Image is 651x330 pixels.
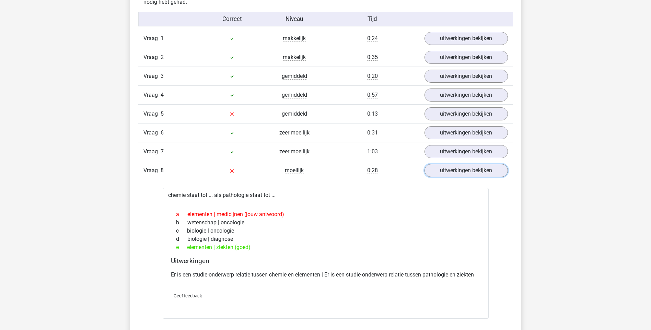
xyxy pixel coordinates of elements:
[201,15,263,23] div: Correct
[425,89,508,102] a: uitwerkingen bekijken
[285,167,304,174] span: moeilijk
[279,148,310,155] span: zeer moeilijk
[171,243,480,251] div: elementen | ziekten (goed)
[367,54,378,61] span: 0:35
[283,54,306,61] span: makkelijk
[367,110,378,117] span: 0:13
[143,34,161,43] span: Vraag
[282,73,307,80] span: gemiddeld
[161,110,164,117] span: 5
[161,54,164,60] span: 2
[171,271,480,279] p: Er is een studie-onderwerp relatie tussen chemie en elementen | Er is een studie-onderwerp relati...
[161,92,164,98] span: 4
[279,129,310,136] span: zeer moeilijk
[161,167,164,174] span: 8
[367,129,378,136] span: 0:31
[425,164,508,177] a: uitwerkingen bekijken
[367,148,378,155] span: 1:03
[143,53,161,61] span: Vraag
[367,35,378,42] span: 0:24
[161,35,164,42] span: 1
[171,235,480,243] div: biologie | diagnose
[282,110,307,117] span: gemiddeld
[176,243,187,251] span: e
[176,219,187,227] span: b
[425,51,508,64] a: uitwerkingen bekijken
[367,167,378,174] span: 0:28
[143,72,161,80] span: Vraag
[143,148,161,156] span: Vraag
[143,110,161,118] span: Vraag
[161,129,164,136] span: 6
[176,227,187,235] span: c
[143,91,161,99] span: Vraag
[425,126,508,139] a: uitwerkingen bekijken
[171,210,480,219] div: elementen | medicijnen (jouw antwoord)
[161,148,164,155] span: 7
[143,129,161,137] span: Vraag
[367,73,378,80] span: 0:20
[174,293,202,298] span: Geef feedback
[143,166,161,175] span: Vraag
[263,15,326,23] div: Niveau
[163,188,489,318] div: chemie staat tot ... als pathologie staat tot ...
[283,35,306,42] span: makkelijk
[171,219,480,227] div: wetenschap | oncologie
[367,92,378,98] span: 0:57
[425,107,508,120] a: uitwerkingen bekijken
[171,257,480,265] h4: Uitwerkingen
[282,92,307,98] span: gemiddeld
[425,70,508,83] a: uitwerkingen bekijken
[161,73,164,79] span: 3
[425,145,508,158] a: uitwerkingen bekijken
[325,15,419,23] div: Tijd
[171,227,480,235] div: biologie | oncologie
[176,210,187,219] span: a
[176,235,187,243] span: d
[425,32,508,45] a: uitwerkingen bekijken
